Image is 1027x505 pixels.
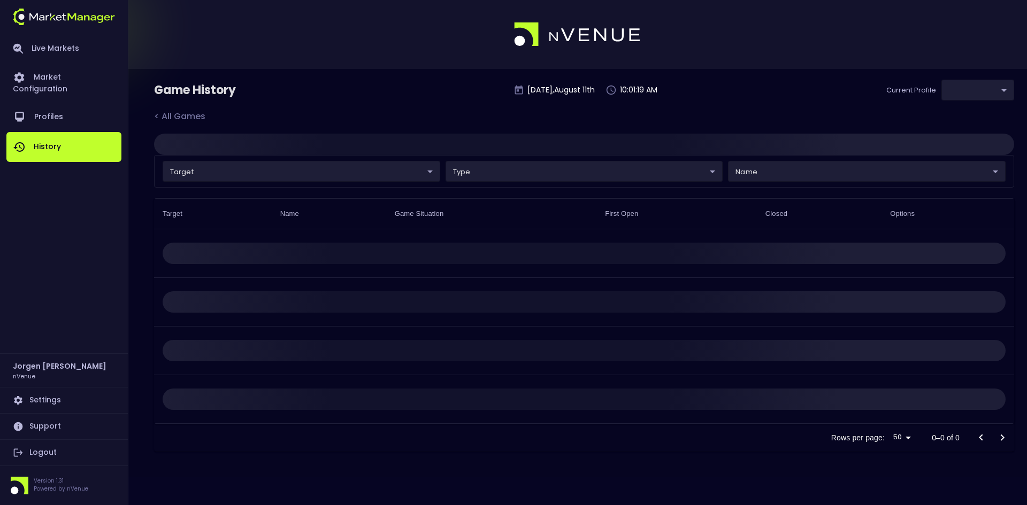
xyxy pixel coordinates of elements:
[34,477,88,485] p: Version 1.31
[6,102,121,132] a: Profiles
[6,132,121,162] a: History
[6,440,121,465] a: Logout
[163,161,440,182] div: target
[6,387,121,413] a: Settings
[620,84,657,96] p: 10:01:19 AM
[154,199,272,229] th: Target
[154,110,220,124] div: < All Games
[6,477,121,494] div: Version 1.31Powered by nVenue
[13,360,106,372] h2: Jorgen [PERSON_NAME]
[386,199,596,229] th: Game Situation
[13,9,115,25] img: logo
[941,80,1014,100] div: target
[757,199,882,229] th: Closed
[154,82,285,99] div: Game History
[34,485,88,493] p: Powered by nVenue
[272,199,386,229] th: Name
[154,198,1014,424] table: collapsible table
[596,199,757,229] th: First Open
[514,22,641,47] img: logo
[831,432,885,443] p: Rows per page:
[527,84,595,96] p: [DATE] , August 11 th
[6,414,121,439] a: Support
[6,35,121,63] a: Live Markets
[446,161,723,182] div: target
[882,199,1014,229] th: Options
[932,432,960,443] p: 0–0 of 0
[889,430,915,445] div: 50
[728,161,1006,182] div: target
[6,63,121,102] a: Market Configuration
[886,85,936,96] p: Current Profile
[13,372,35,380] h3: nVenue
